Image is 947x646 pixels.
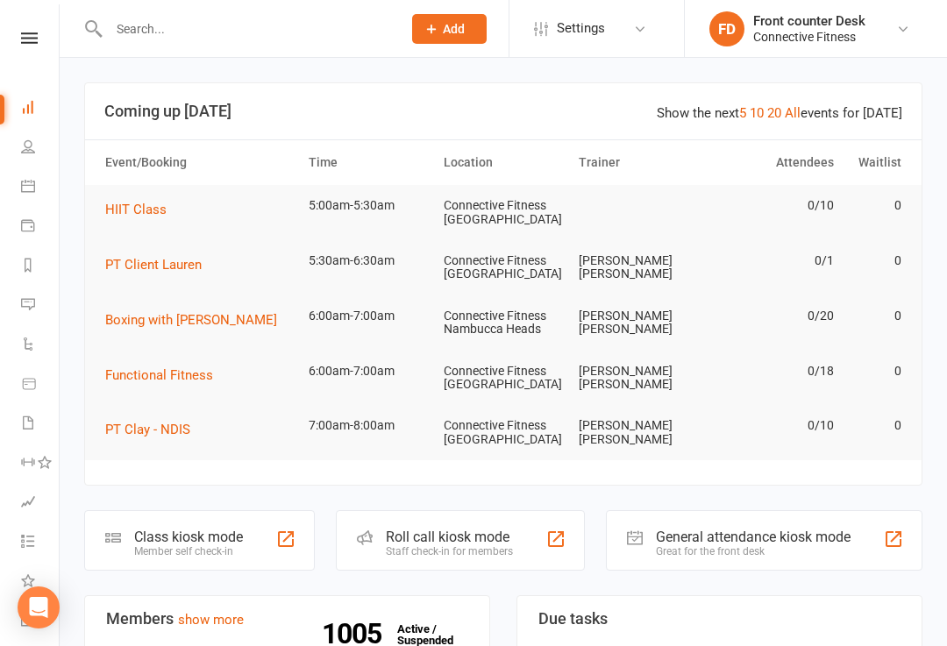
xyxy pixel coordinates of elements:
[21,563,61,602] a: What's New
[386,545,513,557] div: Staff check-in for members
[301,295,436,337] td: 6:00am-7:00am
[443,22,465,36] span: Add
[18,586,60,628] div: Open Intercom Messenger
[767,105,781,121] a: 20
[706,295,841,337] td: 0/20
[842,405,909,446] td: 0
[21,247,61,287] a: Reports
[436,185,571,240] td: Connective Fitness [GEOGRAPHIC_DATA]
[842,185,909,226] td: 0
[104,103,902,120] h3: Coming up [DATE]
[571,295,706,351] td: [PERSON_NAME] [PERSON_NAME]
[301,140,436,185] th: Time
[842,240,909,281] td: 0
[557,9,605,48] span: Settings
[103,17,389,41] input: Search...
[301,405,436,446] td: 7:00am-8:00am
[134,545,243,557] div: Member self check-in
[386,529,513,545] div: Roll call kiosk mode
[21,366,61,405] a: Product Sales
[706,351,841,392] td: 0/18
[842,351,909,392] td: 0
[571,351,706,406] td: [PERSON_NAME] [PERSON_NAME]
[21,168,61,208] a: Calendar
[571,240,706,295] td: [PERSON_NAME] [PERSON_NAME]
[706,140,841,185] th: Attendees
[436,240,571,295] td: Connective Fitness [GEOGRAPHIC_DATA]
[106,610,468,628] h3: Members
[709,11,744,46] div: FD
[105,257,202,273] span: PT Client Lauren
[105,199,179,220] button: HIIT Class
[706,185,841,226] td: 0/10
[178,612,244,628] a: show more
[105,202,167,217] span: HIIT Class
[21,484,61,523] a: Assessments
[842,140,909,185] th: Waitlist
[21,89,61,129] a: Dashboard
[750,105,764,121] a: 10
[21,129,61,168] a: People
[105,312,277,328] span: Boxing with [PERSON_NAME]
[301,351,436,392] td: 6:00am-7:00am
[436,405,571,460] td: Connective Fitness [GEOGRAPHIC_DATA]
[134,529,243,545] div: Class kiosk mode
[538,610,901,628] h3: Due tasks
[436,295,571,351] td: Connective Fitness Nambucca Heads
[412,14,487,44] button: Add
[706,405,841,446] td: 0/10
[753,29,865,45] div: Connective Fitness
[436,351,571,406] td: Connective Fitness [GEOGRAPHIC_DATA]
[656,545,851,557] div: Great for the front desk
[21,208,61,247] a: Payments
[785,105,801,121] a: All
[105,309,289,330] button: Boxing with [PERSON_NAME]
[571,140,706,185] th: Trainer
[105,419,203,440] button: PT Clay - NDIS
[656,529,851,545] div: General attendance kiosk mode
[657,103,902,124] div: Show the next events for [DATE]
[753,13,865,29] div: Front counter Desk
[739,105,746,121] a: 5
[301,185,436,226] td: 5:00am-5:30am
[105,367,213,383] span: Functional Fitness
[301,240,436,281] td: 5:30am-6:30am
[571,405,706,460] td: [PERSON_NAME] [PERSON_NAME]
[842,295,909,337] td: 0
[105,365,225,386] button: Functional Fitness
[436,140,571,185] th: Location
[105,254,214,275] button: PT Client Lauren
[706,240,841,281] td: 0/1
[97,140,301,185] th: Event/Booking
[105,422,190,437] span: PT Clay - NDIS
